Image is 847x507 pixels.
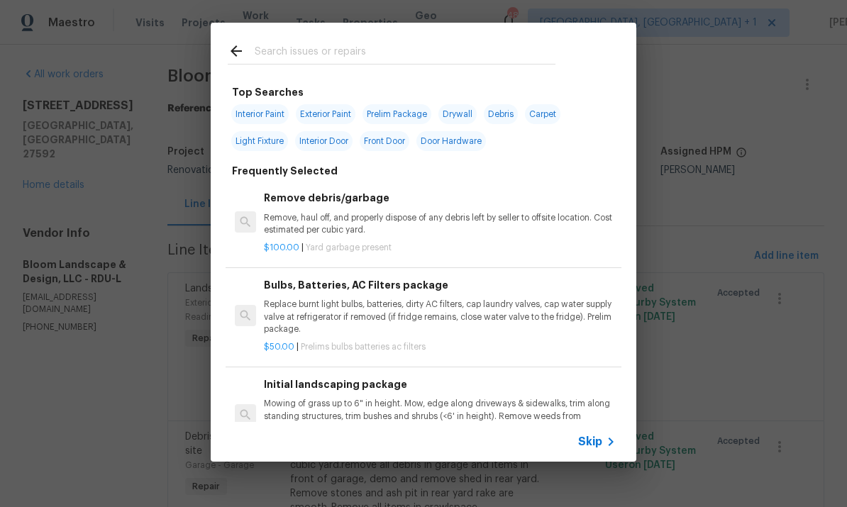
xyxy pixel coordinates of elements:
span: Prelims bulbs batteries ac filters [301,342,426,351]
h6: Frequently Selected [232,163,338,179]
span: Skip [578,435,602,449]
span: Front Door [360,131,409,151]
span: Interior Door [295,131,353,151]
p: | [264,242,616,254]
h6: Remove debris/garbage [264,190,616,206]
span: Exterior Paint [296,104,355,124]
h6: Initial landscaping package [264,377,616,392]
p: Mowing of grass up to 6" in height. Mow, edge along driveways & sidewalks, trim along standing st... [264,398,616,434]
span: Door Hardware [416,131,486,151]
p: | [264,341,616,353]
span: Carpet [525,104,560,124]
span: Yard garbage present [306,243,392,252]
span: Debris [484,104,518,124]
h6: Top Searches [232,84,304,100]
span: Prelim Package [362,104,431,124]
h6: Bulbs, Batteries, AC Filters package [264,277,616,293]
p: Remove, haul off, and properly dispose of any debris left by seller to offsite location. Cost est... [264,212,616,236]
input: Search issues or repairs [255,43,555,64]
span: Interior Paint [231,104,289,124]
span: Drywall [438,104,477,124]
span: $100.00 [264,243,299,252]
p: Replace burnt light bulbs, batteries, dirty AC filters, cap laundry valves, cap water supply valv... [264,299,616,335]
span: Light Fixture [231,131,288,151]
span: $50.00 [264,342,294,351]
